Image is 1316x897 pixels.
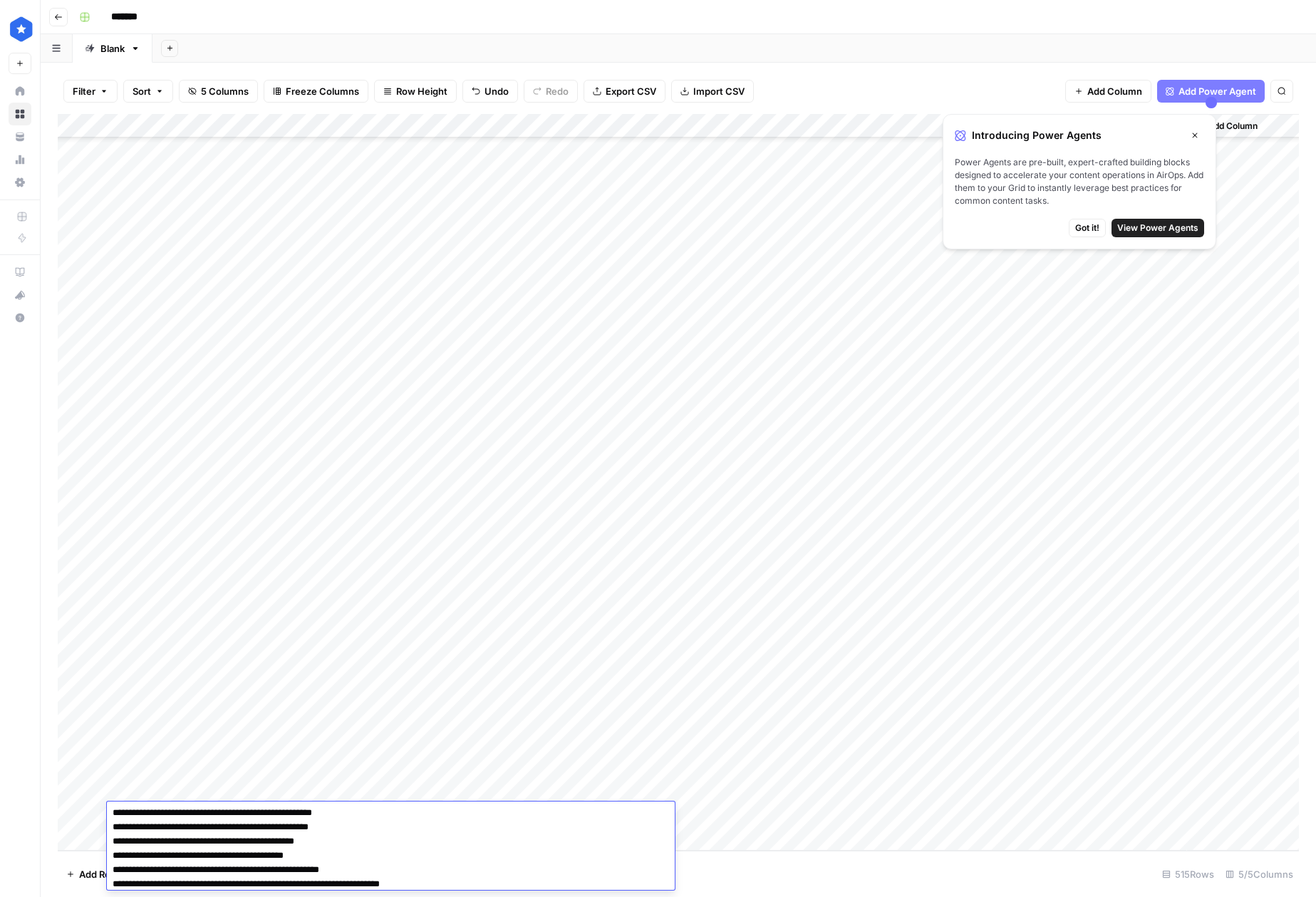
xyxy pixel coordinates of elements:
button: Add Column [1065,80,1151,103]
span: Add Power Agent [1178,84,1256,98]
span: Power Agents are pre-built, expert-crafted building blocks designed to accelerate your content op... [955,156,1204,207]
button: Workspace: ConsumerAffairs [9,11,31,47]
span: Undo [485,84,509,98]
a: Your Data [9,125,31,148]
button: Sort [123,80,173,103]
a: AirOps Academy [9,261,31,284]
button: Freeze Columns [264,80,368,103]
div: Introducing Power Agents [955,126,1204,145]
img: ConsumerAffairs Logo [9,16,34,42]
span: Got it! [1075,222,1099,234]
span: Import CSV [693,84,745,98]
button: View Power Agents [1112,219,1204,237]
button: Import CSV [671,80,754,103]
a: Settings [9,171,31,194]
div: 5/5 Columns [1220,863,1299,886]
div: Blank [100,41,125,56]
a: Home [9,80,31,103]
span: Sort [133,84,151,98]
span: Row Height [396,84,447,98]
button: Row Height [374,80,457,103]
div: What's new? [9,284,31,306]
button: What's new? [9,284,31,306]
button: Export CSV [584,80,665,103]
span: Export CSV [606,84,656,98]
span: Add Row [79,867,118,881]
button: Help + Support [9,306,31,329]
span: Redo [546,84,569,98]
span: Filter [73,84,95,98]
div: 515 Rows [1156,863,1220,886]
button: Got it! [1069,219,1106,237]
button: Add Column [1189,117,1263,135]
button: 5 Columns [179,80,258,103]
span: 5 Columns [201,84,249,98]
span: Add Column [1208,120,1258,133]
a: Usage [9,148,31,171]
a: Browse [9,103,31,125]
span: Add Column [1087,84,1142,98]
button: Filter [63,80,118,103]
button: Undo [462,80,518,103]
button: Add Row [58,863,127,886]
span: View Power Agents [1117,222,1198,234]
span: Freeze Columns [286,84,359,98]
button: Redo [524,80,578,103]
button: Add Power Agent [1157,80,1265,103]
a: Blank [73,34,152,63]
